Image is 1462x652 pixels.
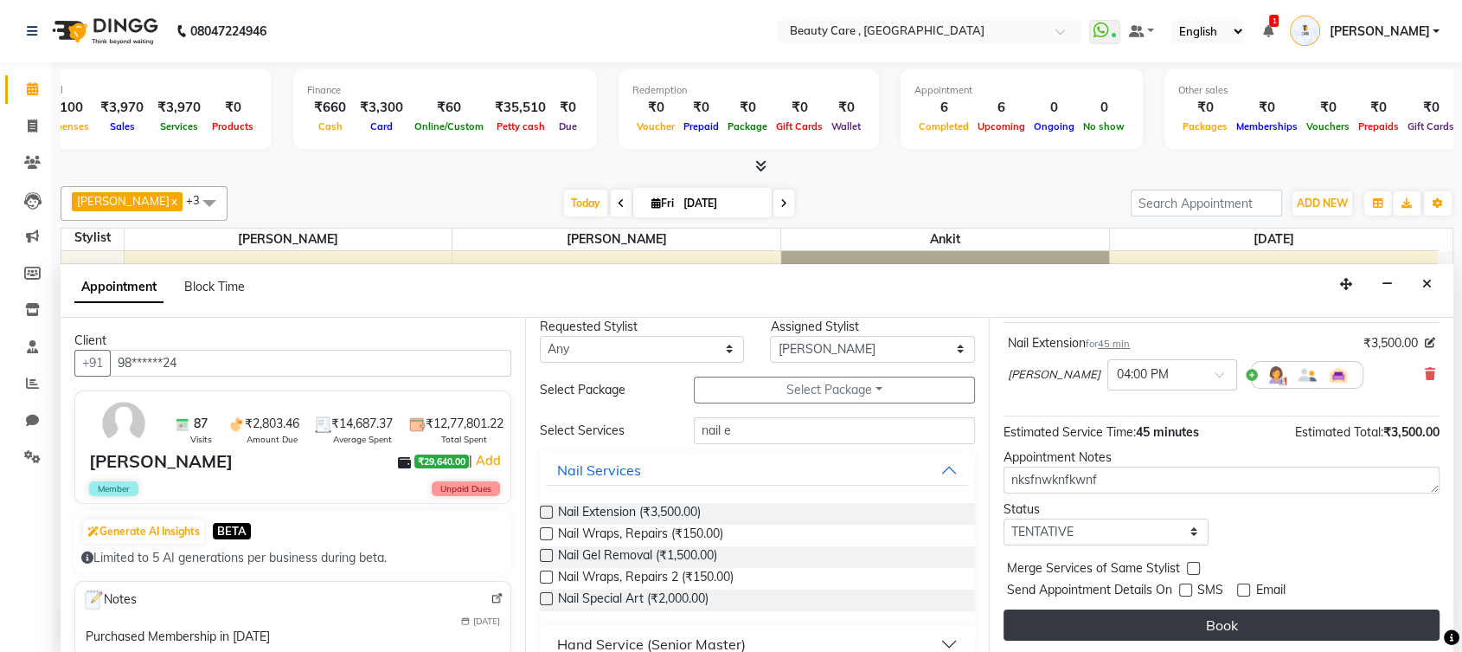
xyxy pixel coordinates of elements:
span: Today [564,190,607,216]
span: Expenses [41,120,93,132]
span: Member [89,481,138,496]
span: Fri [647,197,678,210]
span: [PERSON_NAME] [1329,23,1429,41]
span: Products [208,120,258,132]
span: [PERSON_NAME] [77,194,170,208]
button: Nail Services [547,455,969,486]
span: Nail Gel Removal (₹1,500.00) [558,546,717,568]
img: logo [44,7,163,55]
span: [PERSON_NAME] [125,229,452,250]
span: Gift Cards [1403,120,1459,132]
span: [PERSON_NAME] [1008,366,1100,384]
span: Completed [914,120,973,132]
span: Voucher [632,120,679,132]
div: [PERSON_NAME] [89,449,233,474]
div: Assigned Stylist [770,318,975,336]
img: Omkar [1290,16,1320,46]
span: ₹12,77,801.22 [426,415,503,433]
span: Cash [314,120,347,132]
span: Total Spent [441,433,487,446]
span: Online/Custom [410,120,488,132]
div: 6 [914,98,973,118]
span: Memberships [1232,120,1302,132]
div: ₹3,300 [353,98,410,118]
span: ₹29,640.00 [414,455,469,468]
span: Block Time [184,279,245,294]
a: 1 [1262,23,1273,39]
button: Generate AI Insights [83,520,204,544]
div: ₹3,970 [151,98,208,118]
span: [DATE] [1110,229,1438,250]
div: ₹0 [1302,98,1354,118]
div: ₹660 [307,98,353,118]
div: Select Package [527,381,681,399]
span: Merge Services of Same Stylist [1007,559,1180,581]
div: Appointment Notes [1004,449,1440,467]
span: ₹14,687.37 [331,415,393,433]
span: Average Spent [333,433,392,446]
div: ₹0 [632,98,679,118]
div: ₹0 [1232,98,1302,118]
span: Email [1255,581,1285,603]
input: 2025-10-03 [678,190,765,216]
button: +91 [74,350,111,377]
span: No show [1079,120,1129,132]
span: Package [723,120,772,132]
span: +3 [186,193,213,207]
div: ₹0 [723,98,772,118]
div: ₹35,510 [488,98,553,118]
img: avatar [99,398,149,449]
span: Appointment [74,272,164,303]
div: Status [1004,500,1209,519]
span: Services [156,120,202,132]
img: Interior.png [1328,365,1349,385]
div: ₹0 [1354,98,1403,118]
div: ₹0 [553,98,583,118]
span: ₹3,500.00 [1383,424,1440,440]
div: ₹0 [679,98,723,118]
span: Wallet [827,120,865,132]
span: SMS [1197,581,1223,603]
div: Total [41,83,258,98]
span: Nail Wraps, Repairs (₹150.00) [558,525,723,546]
span: 45 minutes [1136,424,1199,440]
div: 6 [973,98,1029,118]
span: 87 [194,415,208,433]
button: Book [1004,610,1440,641]
span: Sales [106,120,139,132]
b: 08047224946 [190,7,266,55]
span: Vouchers [1302,120,1354,132]
div: ₹0 [772,98,827,118]
div: Select Services [527,422,681,440]
img: Hairdresser.png [1266,365,1286,385]
input: Search by Name/Mobile/Email/Code [110,350,511,377]
small: for [1086,338,1130,350]
span: [DATE] [473,615,500,628]
input: Search Appointment [1131,190,1282,216]
i: Edit price [1425,338,1435,348]
span: ₹3,500.00 [1363,334,1418,352]
span: Due [555,120,581,132]
span: Petty cash [492,120,549,132]
div: 0 [1079,98,1129,118]
span: 45 min [1098,338,1130,350]
div: Appointment [914,83,1129,98]
div: ₹0 [208,98,258,118]
span: Notes [82,589,137,611]
span: ₹2,803.46 [245,415,299,433]
div: ₹3,970 [93,98,151,118]
div: ₹0 [1403,98,1459,118]
span: Upcoming [973,120,1029,132]
div: ₹100 [41,98,93,118]
div: 0 [1029,98,1079,118]
button: ADD NEW [1292,191,1352,216]
a: x [170,194,177,208]
div: Finance [307,83,583,98]
div: Requested Stylist [540,318,745,336]
div: Purchased Membership in [DATE] [86,628,270,646]
div: Redemption [632,83,865,98]
span: Card [366,120,397,132]
div: Stylist [61,229,124,247]
a: Add [472,450,503,471]
div: Limited to 5 AI generations per business during beta. [81,549,504,567]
